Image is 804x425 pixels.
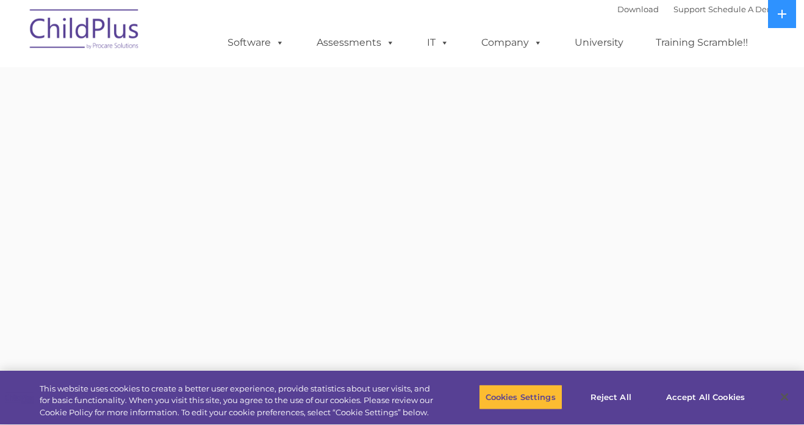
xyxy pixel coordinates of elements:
[40,383,442,419] div: This website uses cookies to create a better user experience, provide statistics about user visit...
[469,30,555,55] a: Company
[644,30,760,55] a: Training Scramble!!
[617,4,780,14] font: |
[562,30,636,55] a: University
[415,30,461,55] a: IT
[304,30,407,55] a: Assessments
[771,384,798,410] button: Close
[24,1,146,62] img: ChildPlus by Procare Solutions
[708,4,780,14] a: Schedule A Demo
[479,384,562,410] button: Cookies Settings
[673,4,706,14] a: Support
[659,384,752,410] button: Accept All Cookies
[215,30,296,55] a: Software
[617,4,659,14] a: Download
[573,384,649,410] button: Reject All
